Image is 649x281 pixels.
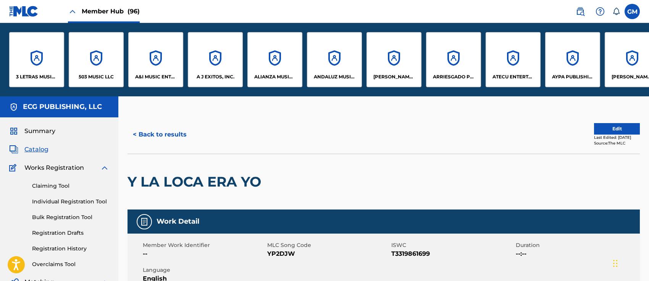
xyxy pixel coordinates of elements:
img: help [596,7,605,16]
img: MLC Logo [9,6,39,17]
a: Accounts3 LETRAS MUSIC LLC [9,32,64,87]
span: MLC Song Code [267,241,390,249]
img: Catalog [9,145,18,154]
a: Accounts[PERSON_NAME] MUSICA, LLC [366,32,421,87]
a: Registration History [32,245,109,253]
span: Language [143,266,265,274]
p: A&I MUSIC ENTERTAINMENT, INC [135,73,177,80]
h5: Work Detail [157,217,199,226]
iframe: Chat Widget [611,244,649,281]
h5: ECG PUBLISHING, LLC [23,102,102,111]
span: Works Registration [24,163,84,172]
a: CatalogCatalog [9,145,48,154]
img: Close [68,7,77,16]
div: User Menu [625,4,640,19]
img: Summary [9,127,18,136]
a: AccountsANDALUZ MUSIC PUBLISHING LLC [307,32,362,87]
img: search [576,7,585,16]
a: Bulk Registration Tool [32,213,109,221]
img: Work Detail [140,217,149,226]
div: Notifications [612,8,620,15]
div: Source: The MLC [594,140,640,146]
span: Member Hub [82,7,140,16]
p: ANGULO MUSICA, LLC [373,73,415,80]
p: 503 MUSIC LLC [79,73,114,80]
span: T3319861699 [391,249,514,258]
span: Catalog [24,145,48,154]
a: Claiming Tool [32,182,109,190]
a: AccountsATECU ENTERTAINMENT, LLC [486,32,541,87]
a: Registration Drafts [32,229,109,237]
span: -- [143,249,265,258]
p: AYPA PUBLISHING LLC [552,73,594,80]
h2: Y LA LOCA ERA YO [128,173,265,190]
img: Accounts [9,102,18,112]
span: Member Work Identifier [143,241,265,249]
span: (96) [128,8,140,15]
a: AccountsA J EXITOS, INC. [188,32,243,87]
div: Last Edited: [DATE] [594,135,640,140]
a: AccountsARRIESGADO PUBLISHING INC [426,32,481,87]
a: Public Search [573,4,588,19]
span: Summary [24,127,55,136]
a: AccountsALIANZA MUSIC PUBLISHING, INC [247,32,302,87]
span: YP2DJW [267,249,390,258]
p: ALIANZA MUSIC PUBLISHING, INC [254,73,296,80]
div: Help [592,4,608,19]
a: Accounts503 MUSIC LLC [69,32,124,87]
p: ATECU ENTERTAINMENT, LLC [492,73,534,80]
a: SummarySummary [9,127,55,136]
p: A J EXITOS, INC. [197,73,234,80]
a: AccountsA&I MUSIC ENTERTAINMENT, INC [128,32,183,87]
div: Drag [613,252,618,275]
a: Overclaims Tool [32,260,109,268]
a: Individual Registration Tool [32,198,109,206]
button: Edit [594,123,640,135]
p: ARRIESGADO PUBLISHING INC [433,73,475,80]
span: Duration [516,241,638,249]
span: ISWC [391,241,514,249]
button: < Back to results [128,125,192,144]
iframe: Resource Center [628,175,649,237]
a: AccountsAYPA PUBLISHING LLC [545,32,600,87]
img: expand [100,163,109,172]
p: ANDALUZ MUSIC PUBLISHING LLC [314,73,355,80]
p: 3 LETRAS MUSIC LLC [16,73,58,80]
img: Works Registration [9,163,19,172]
span: --:-- [516,249,638,258]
